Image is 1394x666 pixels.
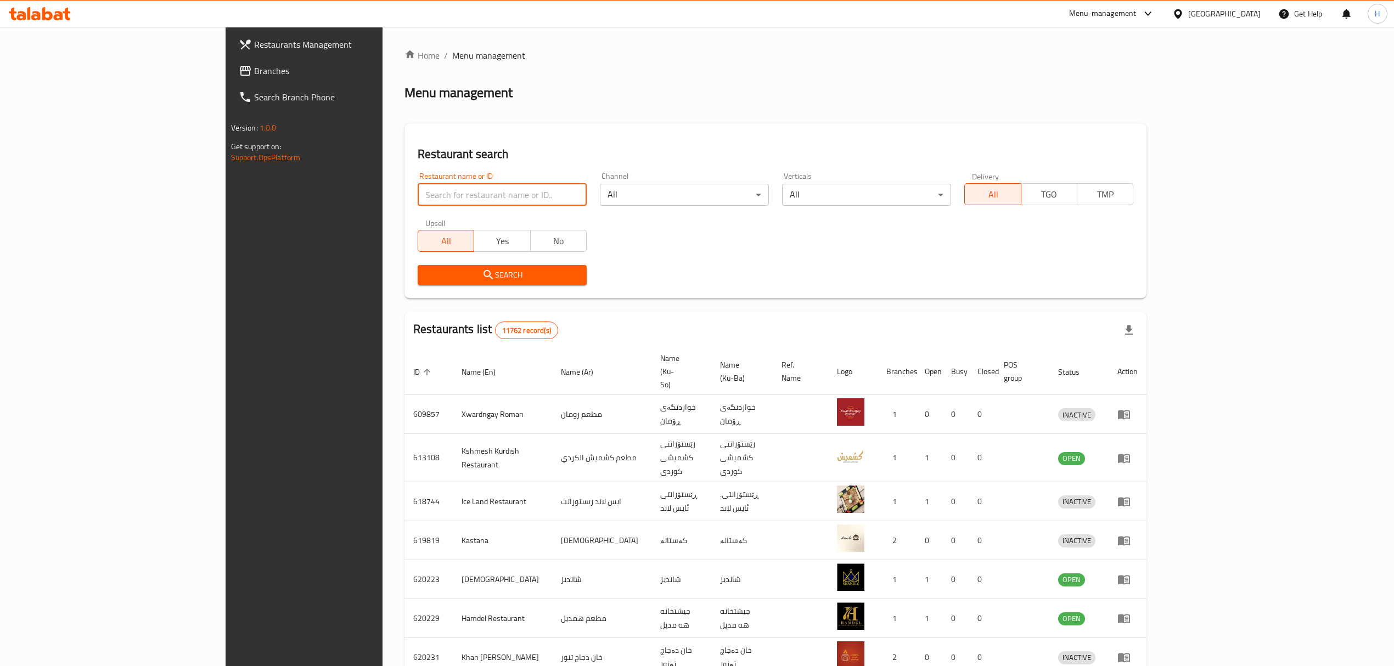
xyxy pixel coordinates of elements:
span: POS group [1004,358,1036,385]
td: ڕێستۆرانتی ئایس لاند [651,482,711,521]
span: 11762 record(s) [496,325,558,336]
td: 1 [916,434,942,482]
a: Search Branch Phone [230,84,458,110]
td: .ڕێستۆرانتی ئایس لاند [711,482,773,521]
div: INACTIVE [1058,495,1095,509]
span: Name (Ku-Ba) [720,358,760,385]
td: 2 [878,521,916,560]
button: Search [418,265,587,285]
label: Upsell [425,219,446,227]
h2: Menu management [404,84,513,101]
div: All [782,184,951,206]
td: 1 [916,560,942,599]
label: Delivery [972,172,999,180]
th: Branches [878,348,916,395]
span: INACTIVE [1058,409,1095,421]
span: TMP [1082,187,1129,202]
td: خواردنگەی ڕۆمان [711,395,773,434]
div: Total records count [495,321,558,339]
span: TGO [1026,187,1073,202]
td: جيشتخانه هه مديل [711,599,773,638]
td: 0 [969,434,995,482]
td: ايس لاند ريستورانت [552,482,651,521]
td: مطعم رومان [552,395,651,434]
div: Menu [1117,573,1138,586]
span: Name (Ku-So) [660,352,698,391]
nav: breadcrumb [404,49,1146,62]
td: مطعم همديل [552,599,651,638]
span: OPEN [1058,573,1085,586]
span: Version: [231,121,258,135]
span: Name (En) [462,365,510,379]
span: Yes [479,233,526,249]
div: Menu [1117,612,1138,625]
span: ID [413,365,434,379]
td: 1 [916,599,942,638]
td: 1 [878,395,916,434]
td: مطعم كشميش الكردي [552,434,651,482]
td: [DEMOGRAPHIC_DATA] [552,521,651,560]
span: Branches [254,64,449,77]
td: شانديز [711,560,773,599]
input: Search for restaurant name or ID.. [418,184,587,206]
th: Open [916,348,942,395]
img: Kastana [837,524,864,552]
img: Xwardngay Roman [837,398,864,426]
span: All [969,187,1016,202]
td: 0 [942,434,969,482]
img: Shandiz [837,563,864,591]
a: Restaurants Management [230,31,458,58]
td: 0 [916,521,942,560]
h2: Restaurant search [418,146,1133,162]
span: No [535,233,582,249]
td: جيشتخانه هه مديل [651,599,711,638]
span: Menu management [452,49,525,62]
span: Search [426,268,578,282]
div: OPEN [1058,573,1085,586]
td: Kastana [453,521,552,560]
td: Hamdel Restaurant [453,599,552,638]
td: شانديز [552,560,651,599]
button: TGO [1021,183,1077,205]
div: Menu [1117,495,1138,508]
td: 1 [878,599,916,638]
span: OPEN [1058,612,1085,625]
button: All [418,230,474,252]
td: 0 [969,599,995,638]
td: 0 [942,482,969,521]
span: INACTIVE [1058,534,1095,547]
span: Status [1058,365,1094,379]
td: 1 [878,434,916,482]
button: TMP [1077,183,1133,205]
div: INACTIVE [1058,408,1095,421]
td: 0 [942,599,969,638]
td: 0 [942,521,969,560]
td: 0 [942,560,969,599]
span: All [423,233,470,249]
td: 1 [878,560,916,599]
th: Logo [828,348,878,395]
button: All [964,183,1021,205]
th: Closed [969,348,995,395]
img: Ice Land Restaurant [837,486,864,513]
div: INACTIVE [1058,534,1095,548]
span: INACTIVE [1058,651,1095,664]
th: Action [1109,348,1146,395]
span: OPEN [1058,452,1085,465]
h2: Restaurants list [413,321,558,339]
div: Menu-management [1069,7,1137,20]
td: 1 [916,482,942,521]
img: Hamdel Restaurant [837,602,864,630]
td: 0 [942,395,969,434]
div: Export file [1116,317,1142,343]
span: Search Branch Phone [254,91,449,104]
span: Restaurants Management [254,38,449,51]
td: رێستۆرانتی کشمیشى كوردى [711,434,773,482]
td: 0 [916,395,942,434]
button: Yes [474,230,530,252]
div: Menu [1117,651,1138,664]
img: Kshmesh Kurdish Restaurant [837,442,864,470]
td: Xwardngay Roman [453,395,552,434]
